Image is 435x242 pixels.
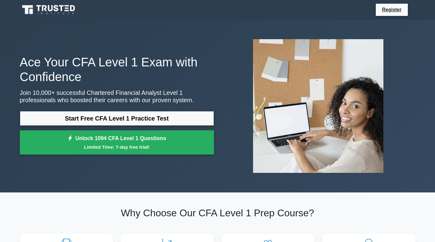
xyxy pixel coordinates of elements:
[20,55,214,84] h1: Ace Your CFA Level 1 Exam with Confidence
[378,6,405,13] a: Register
[20,111,214,126] a: Start Free CFA Level 1 Practice Test
[20,207,415,219] h2: Why Choose Our CFA Level 1 Prep Course?
[27,143,206,151] small: Limited Time: 7-day free trial!
[20,130,214,155] a: Unlock 1094 CFA Level 1 QuestionsLimited Time: 7-day free trial!
[20,89,214,104] p: Join 10,000+ successful Chartered Financial Analyst Level 1 professionals who boosted their caree...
